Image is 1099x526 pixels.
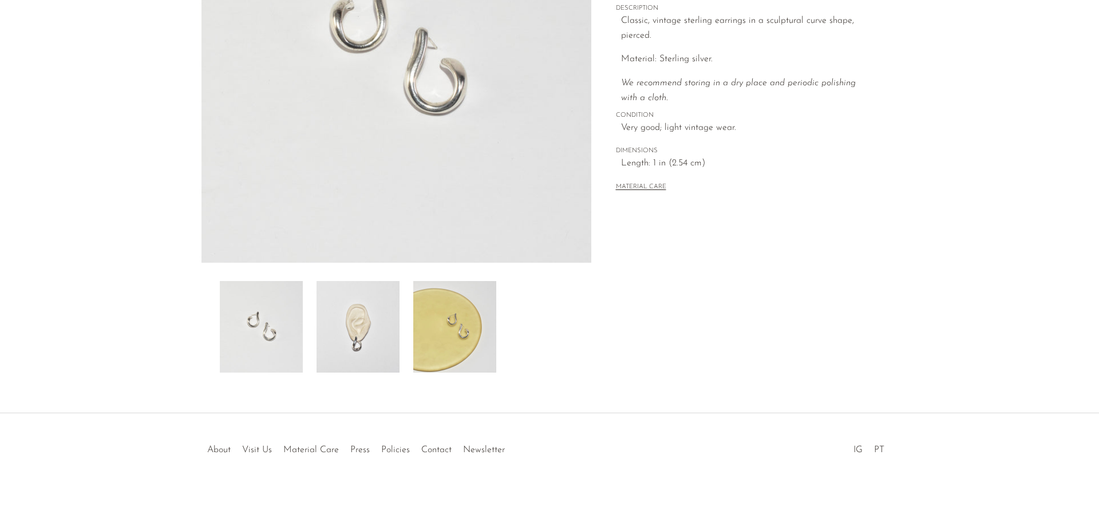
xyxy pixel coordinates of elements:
img: Sterling Curve Earrings [317,281,400,373]
ul: Quick links [201,436,511,458]
span: Very good; light vintage wear. [621,121,873,136]
a: Visit Us [242,445,272,454]
a: About [207,445,231,454]
em: We recommend storing in a dry place and periodic polishing with a cloth. [621,78,856,102]
a: Press [350,445,370,454]
a: Material Care [283,445,339,454]
ul: Social Medias [848,436,890,458]
a: Contact [421,445,452,454]
span: DESCRIPTION [616,3,873,14]
a: Policies [381,445,410,454]
a: IG [853,445,863,454]
span: DIMENSIONS [616,146,873,156]
span: Length: 1 in (2.54 cm) [621,156,873,171]
p: Classic, vintage sterling earrings in a sculptural curve shape, pierced. [621,14,873,43]
p: Material: Sterling silver. [621,52,873,67]
img: Sterling Curve Earrings [413,281,496,373]
img: Sterling Curve Earrings [220,281,303,373]
span: CONDITION [616,110,873,121]
button: MATERIAL CARE [616,183,666,192]
a: PT [874,445,884,454]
